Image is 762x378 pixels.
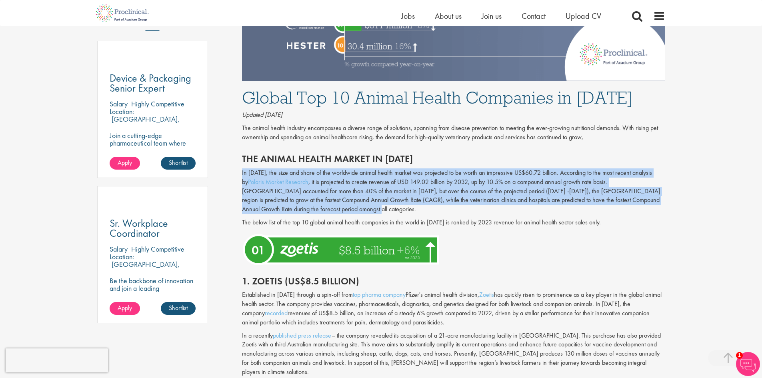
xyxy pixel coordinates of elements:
[110,132,196,170] p: Join a cutting-edge pharmaceutical team where your precision and passion for quality will help sh...
[242,218,665,227] p: The below list of the top 10 global animal health companies in the world in [DATE] is ranked by 2...
[131,244,184,254] p: Highly Competitive
[479,290,494,299] a: Zoetis
[482,11,502,21] a: Join us
[522,11,546,21] a: Contact
[110,157,140,170] a: Apply
[131,99,184,108] p: Highly Competitive
[110,114,180,131] p: [GEOGRAPHIC_DATA], [GEOGRAPHIC_DATA]
[242,290,665,327] p: Established in [DATE] through a spin-off from Pfizer's animal health division, has quickly risen ...
[110,260,180,276] p: [GEOGRAPHIC_DATA], [GEOGRAPHIC_DATA]
[736,352,760,376] img: Chatbot
[566,11,601,21] a: Upload CV
[242,110,282,119] i: Updated [DATE]
[6,348,108,372] iframe: reCAPTCHA
[110,71,191,95] span: Device & Packaging Senior Expert
[118,158,132,167] span: Apply
[242,89,665,106] h1: Global Top 10 Animal Health Companies in [DATE]
[161,302,196,315] a: Shortlist
[110,216,168,240] span: Sr. Workplace Coordinator
[110,99,128,108] span: Salary
[242,124,665,142] p: The animal health industry encompasses a diverse range of solutions, spanning from disease preven...
[242,168,665,214] p: In [DATE], the size and share of the worldwide animal health market was projected to be worth an ...
[242,276,665,286] h2: 1. Zoetis (US$8.5 billion)
[161,157,196,170] a: Shortlist
[110,73,196,93] a: Device & Packaging Senior Expert
[401,11,415,21] a: Jobs
[353,290,406,299] a: top pharma company
[273,331,332,340] a: published press release
[265,309,288,317] a: recorded
[242,154,665,164] h2: The Animal Health Market in [DATE]
[242,331,665,377] p: In a recently – the company revealed its acquisition of a 21-acre manufacturing facility in [GEOG...
[110,252,134,261] span: Location:
[118,304,132,312] span: Apply
[110,244,128,254] span: Salary
[435,11,462,21] a: About us
[110,218,196,238] a: Sr. Workplace Coordinator
[736,352,743,359] span: 1
[110,277,196,315] p: Be the backbone of innovation and join a leading pharmaceutical company to help keep life-changin...
[248,178,308,186] a: Polaris Market Research
[110,107,134,116] span: Location:
[110,302,140,315] a: Apply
